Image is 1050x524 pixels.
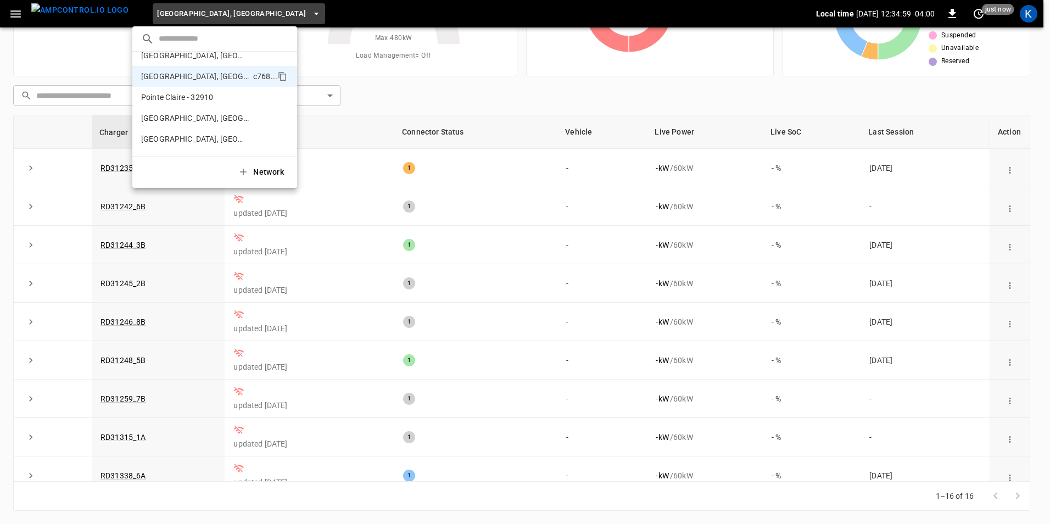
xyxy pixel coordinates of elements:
p: [GEOGRAPHIC_DATA], [GEOGRAPHIC_DATA] - 20306 [141,133,248,144]
p: [GEOGRAPHIC_DATA], [GEOGRAPHIC_DATA] [141,113,250,124]
div: copy [277,70,289,83]
button: Network [231,161,293,183]
p: [GEOGRAPHIC_DATA], [GEOGRAPHIC_DATA] - 20275 [141,50,248,61]
p: [GEOGRAPHIC_DATA], [GEOGRAPHIC_DATA] [141,71,249,82]
p: Pointe Claire - 32910 [141,92,213,103]
p: [GEOGRAPHIC_DATA], [GEOGRAPHIC_DATA] [141,154,248,165]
